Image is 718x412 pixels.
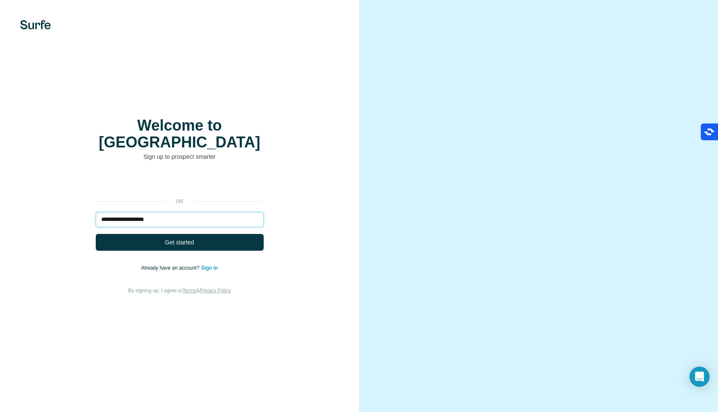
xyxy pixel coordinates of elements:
[141,265,201,271] span: Already have an account?
[689,367,710,387] div: Open Intercom Messenger
[199,288,231,294] a: Privacy Policy
[165,238,194,247] span: Get started
[20,20,51,29] img: Surfe's logo
[201,265,218,271] a: Sign in
[166,198,193,205] p: or
[96,234,264,251] button: Get started
[96,152,264,161] p: Sign up to prospect smarter
[92,173,268,192] iframe: Schaltfläche „Über Google anmelden“
[183,288,197,294] a: Terms
[128,288,231,294] span: By signing up, I agree to &
[96,117,264,151] h1: Welcome to [GEOGRAPHIC_DATA]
